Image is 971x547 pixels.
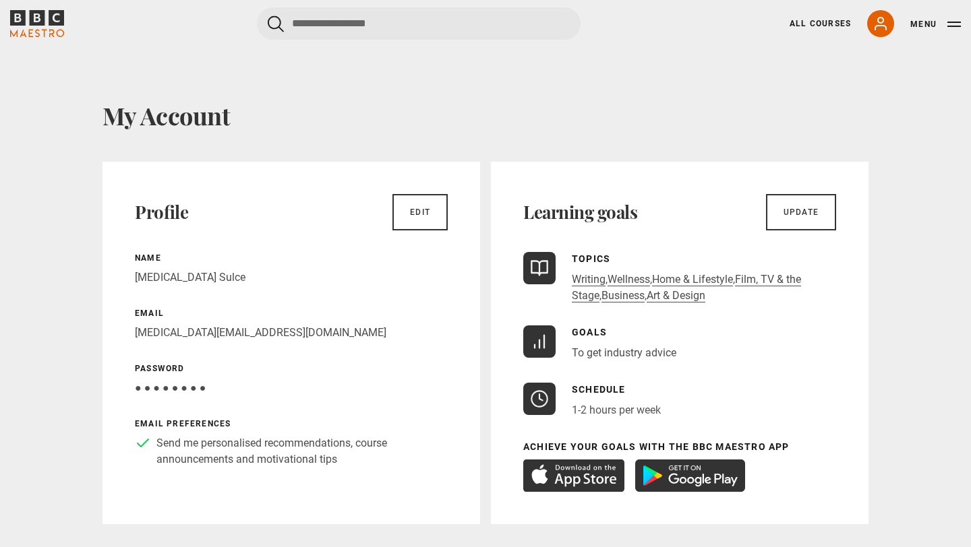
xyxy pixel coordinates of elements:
a: Art & Design [647,289,705,302]
p: Email [135,307,448,319]
button: Toggle navigation [910,18,961,31]
p: , , , , , [572,271,836,304]
p: [MEDICAL_DATA] Sulce [135,269,448,286]
p: Topics [572,252,836,266]
p: 1-2 hours per week [572,402,661,418]
p: Schedule [572,383,661,397]
p: Goals [572,325,676,340]
p: Send me personalised recommendations, course announcements and motivational tips [156,435,448,468]
li: To get industry advice [572,345,676,361]
p: Email preferences [135,418,448,430]
a: Business [601,289,645,302]
a: Writing [572,273,606,286]
p: Achieve your goals with the BBC Maestro App [523,440,836,454]
a: Home & Lifestyle [652,273,733,286]
input: Search [257,7,581,40]
h1: My Account [102,101,869,129]
a: All Courses [790,18,851,30]
span: ● ● ● ● ● ● ● ● [135,381,206,394]
p: [MEDICAL_DATA][EMAIL_ADDRESS][DOMAIN_NAME] [135,325,448,341]
h2: Profile [135,201,188,223]
a: Update [766,194,836,230]
p: Name [135,252,448,264]
h2: Learning goals [523,201,637,223]
button: Submit the search query [268,15,284,32]
p: Password [135,362,448,375]
a: Edit [392,194,448,230]
a: Wellness [608,273,650,286]
svg: BBC Maestro [10,10,64,37]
